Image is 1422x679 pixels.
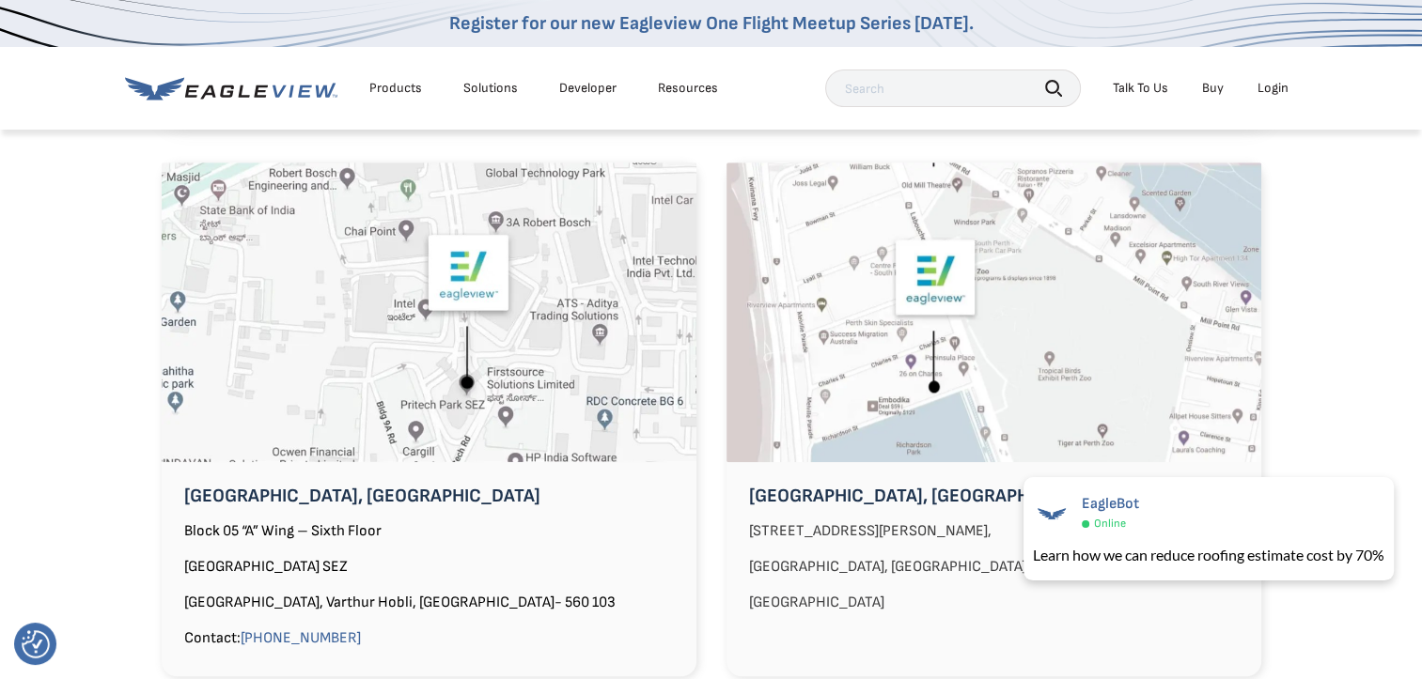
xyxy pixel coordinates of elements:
[449,12,974,35] a: Register for our new Eagleview One Flight Meetup Series [DATE].
[1258,80,1289,97] div: Login
[727,588,1261,618] p: [GEOGRAPHIC_DATA]
[162,162,696,462] img: Bangalore Office, EagleView
[162,588,696,618] p: [GEOGRAPHIC_DATA], Varthur Hobli, [GEOGRAPHIC_DATA]- 560 103
[559,80,617,97] a: Developer
[1202,80,1224,97] a: Buy
[1094,517,1126,531] span: Online
[162,624,696,654] p: Contact:
[162,552,696,582] p: [GEOGRAPHIC_DATA] SEZ
[749,485,1105,507] strong: [GEOGRAPHIC_DATA], [GEOGRAPHIC_DATA]
[658,80,718,97] div: Resources
[22,630,50,658] img: Revisit consent button
[241,629,361,647] a: [PHONE_NUMBER]
[727,162,1261,462] img: Perth Office, EagleView
[369,80,422,97] div: Products
[1082,495,1139,513] span: EagleBot
[825,69,1081,107] input: Search
[1113,80,1168,97] div: Talk To Us
[727,552,1261,582] p: [GEOGRAPHIC_DATA], [GEOGRAPHIC_DATA], 6151
[463,80,518,97] div: Solutions
[22,630,50,658] button: Consent Preferences
[1033,495,1070,532] img: EagleBot
[1033,544,1384,566] div: Learn how we can reduce roofing estimate cost by 70%
[162,517,696,547] p: Block 05 “A” Wing – Sixth Floor
[727,517,1261,547] p: [STREET_ADDRESS][PERSON_NAME],
[184,485,540,507] strong: [GEOGRAPHIC_DATA], [GEOGRAPHIC_DATA]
